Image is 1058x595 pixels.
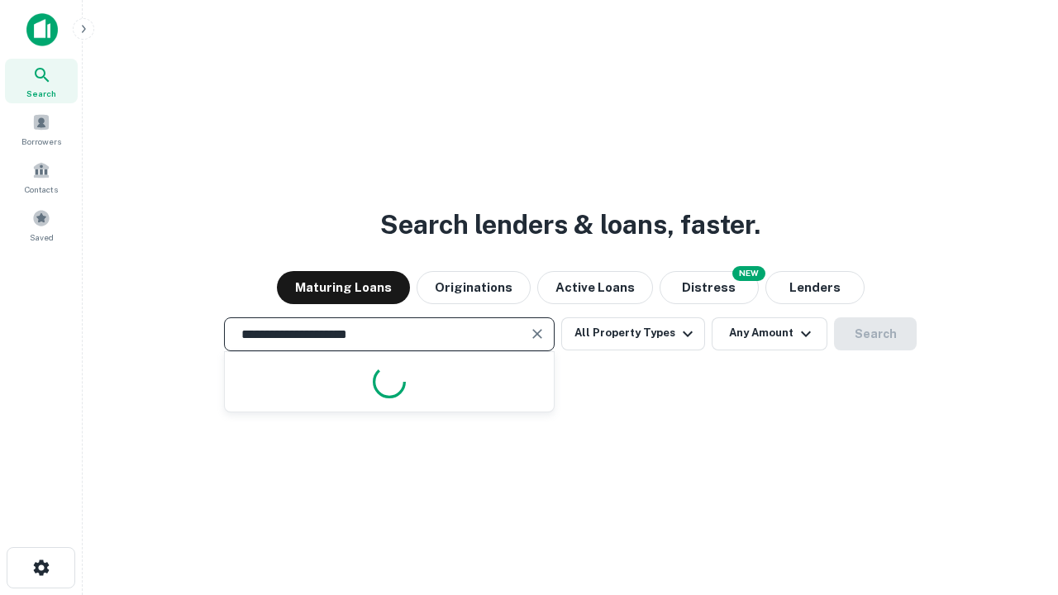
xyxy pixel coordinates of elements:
div: NEW [732,266,765,281]
button: Lenders [765,271,865,304]
button: Clear [526,322,549,345]
button: Maturing Loans [277,271,410,304]
button: All Property Types [561,317,705,350]
span: Borrowers [21,135,61,148]
span: Contacts [25,183,58,196]
a: Contacts [5,155,78,199]
img: capitalize-icon.png [26,13,58,46]
span: Saved [30,231,54,244]
iframe: Chat Widget [975,463,1058,542]
span: Search [26,87,56,100]
button: Originations [417,271,531,304]
h3: Search lenders & loans, faster. [380,205,760,245]
button: Any Amount [712,317,827,350]
button: Active Loans [537,271,653,304]
a: Saved [5,202,78,247]
a: Search [5,59,78,103]
button: Search distressed loans with lien and other non-mortgage details. [660,271,759,304]
a: Borrowers [5,107,78,151]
